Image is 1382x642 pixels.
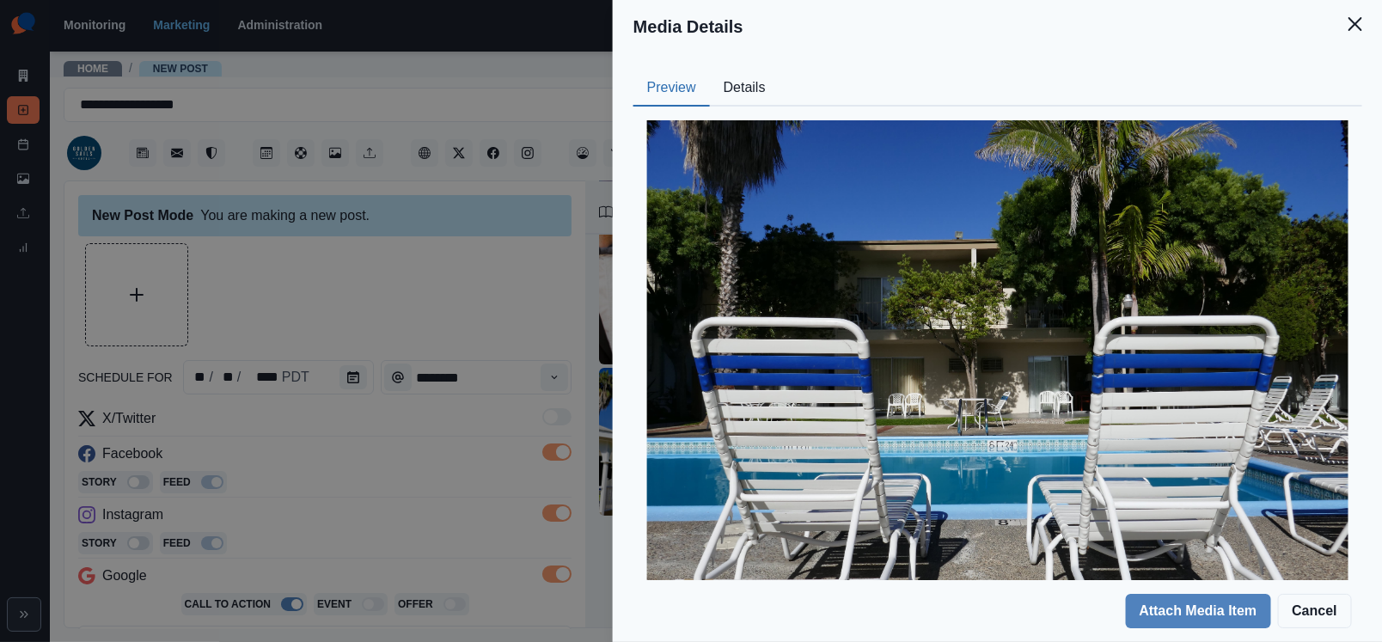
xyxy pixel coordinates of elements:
button: Attach Media Item [1125,594,1270,628]
button: Close [1338,7,1373,41]
button: Cancel [1277,594,1351,628]
button: Preview [633,70,710,107]
button: Details [710,70,780,107]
